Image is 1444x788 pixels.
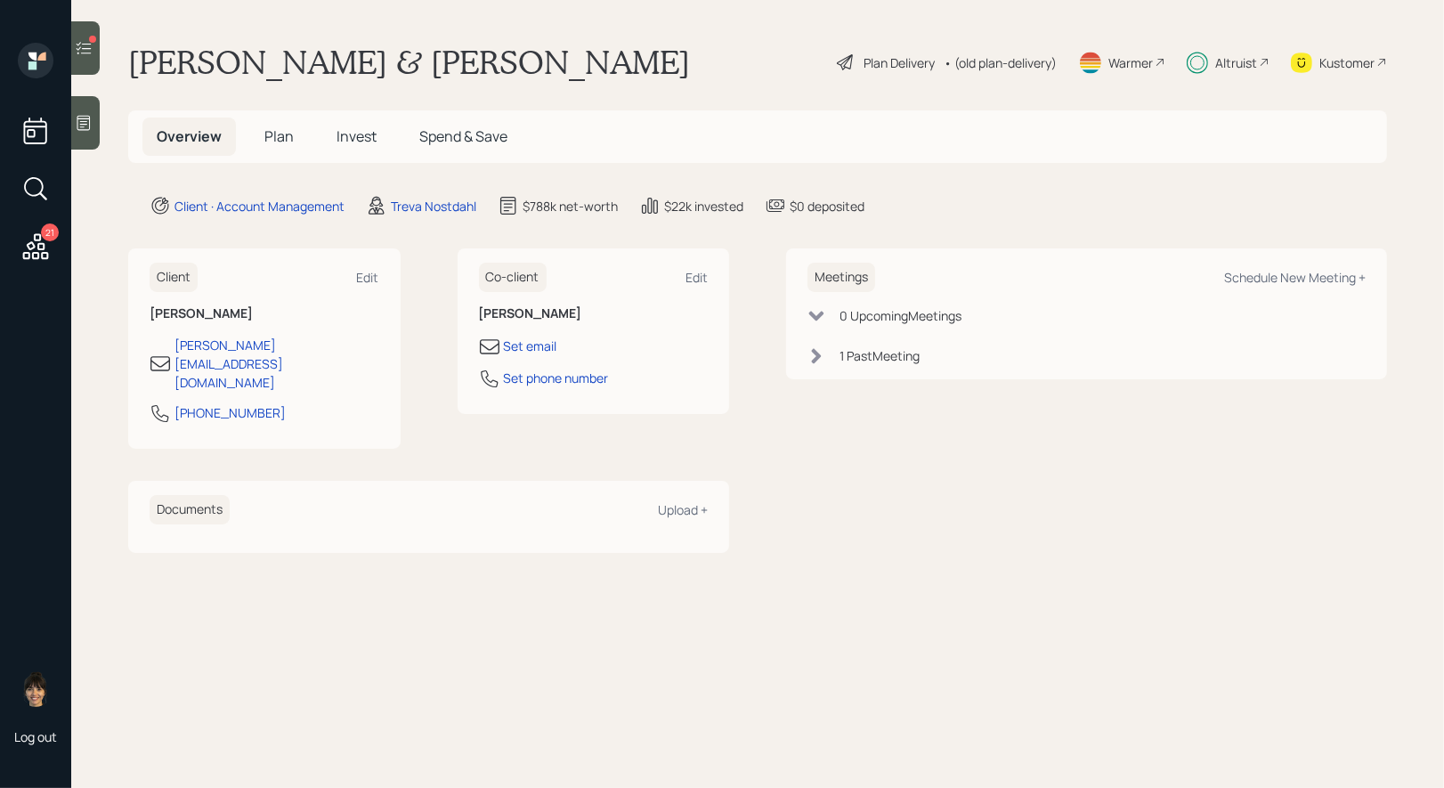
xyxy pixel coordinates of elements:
div: [PHONE_NUMBER] [174,403,286,422]
div: Treva Nostdahl [391,197,476,215]
img: treva-nostdahl-headshot.png [18,671,53,707]
div: Log out [14,728,57,745]
h6: Meetings [807,263,875,292]
div: 0 Upcoming Meeting s [840,306,961,325]
h6: Client [150,263,198,292]
div: Upload + [658,501,708,518]
span: Plan [264,126,294,146]
h6: Documents [150,495,230,524]
div: Kustomer [1319,53,1375,72]
div: $788k net-worth [523,197,618,215]
span: Spend & Save [419,126,507,146]
div: $0 deposited [790,197,864,215]
div: • (old plan-delivery) [944,53,1057,72]
span: Invest [337,126,377,146]
div: Warmer [1108,53,1153,72]
div: Set email [504,337,557,355]
h1: [PERSON_NAME] & [PERSON_NAME] [128,43,690,82]
div: Client · Account Management [174,197,345,215]
h6: [PERSON_NAME] [150,306,379,321]
div: Altruist [1215,53,1257,72]
h6: Co-client [479,263,547,292]
div: Edit [685,269,708,286]
div: $22k invested [664,197,743,215]
div: Plan Delivery [864,53,935,72]
div: [PERSON_NAME][EMAIL_ADDRESS][DOMAIN_NAME] [174,336,379,392]
div: Edit [357,269,379,286]
div: Schedule New Meeting + [1224,269,1366,286]
div: 1 Past Meeting [840,346,920,365]
h6: [PERSON_NAME] [479,306,709,321]
div: Set phone number [504,369,609,387]
div: 21 [41,223,59,241]
span: Overview [157,126,222,146]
